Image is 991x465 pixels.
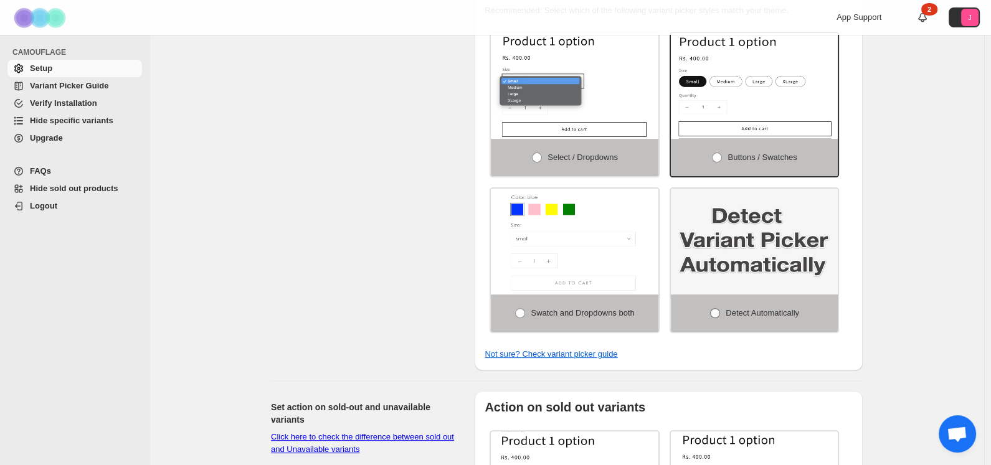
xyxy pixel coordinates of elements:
[961,9,979,26] span: Avatar with initials J
[485,400,645,414] b: Action on sold out variants
[7,180,142,197] a: Hide sold out products
[671,189,838,294] img: Detect Automatically
[7,60,142,77] a: Setup
[968,14,972,21] text: J
[949,7,980,27] button: Avatar with initials J
[7,112,142,129] a: Hide specific variants
[531,308,634,317] span: Swatch and Dropdowns both
[30,81,108,90] span: Variant Picker Guide
[728,153,797,162] span: Buttons / Swatches
[491,33,658,139] img: Select / Dropdowns
[30,98,97,108] span: Verify Installation
[7,95,142,112] a: Verify Installation
[30,201,57,210] span: Logout
[30,116,113,125] span: Hide specific variants
[671,33,838,139] img: Buttons / Swatches
[30,184,118,193] span: Hide sold out products
[30,63,52,73] span: Setup
[30,166,51,176] span: FAQs
[271,432,454,454] a: Click here to check the difference between sold out and Unavailable variants
[726,308,799,317] span: Detect Automatically
[12,47,143,57] span: CAMOUFLAGE
[837,12,881,22] span: App Support
[7,162,142,180] a: FAQs
[548,153,618,162] span: Select / Dropdowns
[939,415,976,453] div: Aprire la chat
[485,349,617,359] a: Not sure? Check variant picker guide
[916,11,929,24] a: 2
[30,133,63,143] span: Upgrade
[7,129,142,147] a: Upgrade
[491,189,658,294] img: Swatch and Dropdowns both
[271,401,455,426] h2: Set action on sold-out and unavailable variants
[7,197,142,215] a: Logout
[10,1,72,35] img: Camouflage
[7,77,142,95] a: Variant Picker Guide
[921,3,937,16] div: 2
